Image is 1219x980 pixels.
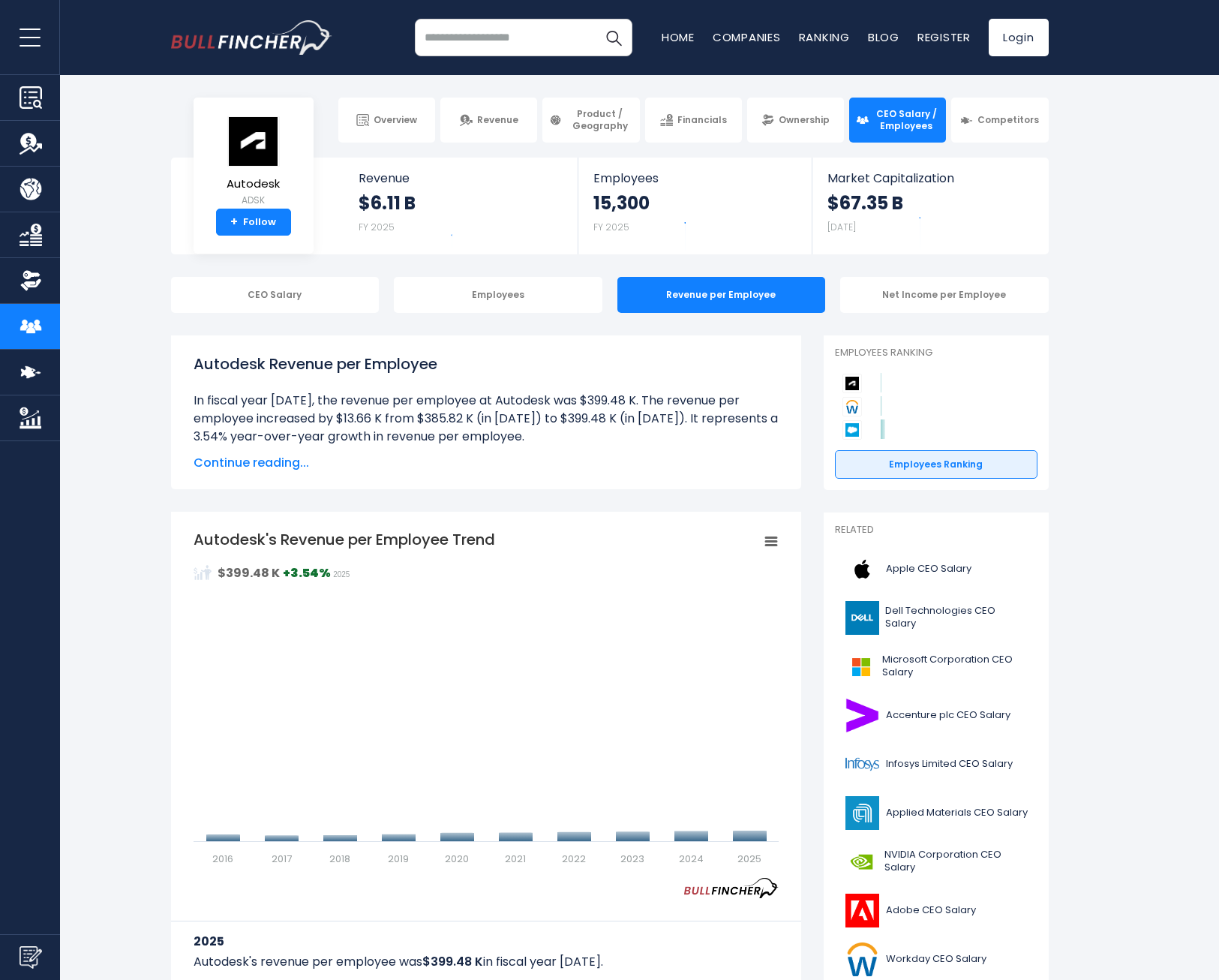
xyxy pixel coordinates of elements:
b: $399.48 K [422,953,483,970]
a: Revenue [440,98,537,143]
div: CEO Salary [171,277,380,313]
a: Employees Ranking [835,450,1037,479]
img: AAPL logo [844,552,881,586]
a: Revenue $6.11 B FY 2025 [344,158,578,254]
span: CEO Salary / Employees [873,108,939,131]
span: Ownership [779,114,830,126]
text: 2016 [212,852,233,866]
a: Go to homepage [171,20,332,55]
button: Search [595,19,632,56]
text: 2024 [678,852,703,866]
span: Accenture plc CEO Salary [886,709,1010,722]
a: Financials [645,98,742,143]
text: 2017 [271,852,291,866]
span: Overview [374,114,417,126]
text: 2019 [388,852,409,866]
p: Related [835,524,1037,537]
text: 2018 [329,852,350,866]
div: Net Income per Employee [840,277,1049,313]
a: Infosys Limited CEO Salary [835,744,1037,785]
text: 2023 [620,852,644,866]
img: ACN logo [844,699,881,732]
strong: 15,300 [593,191,650,215]
tspan: Autodesk's Revenue per Employee Trend [194,529,495,550]
text: 2025 [737,852,761,866]
a: Login [989,19,1049,56]
a: CEO Salary / Employees [849,98,946,143]
text: 2022 [562,852,586,866]
a: Adobe CEO Salary [835,890,1037,931]
strong: + [230,215,238,229]
a: Companies [713,29,781,45]
text: 2020 [445,852,469,866]
li: In fiscal year [DATE], the revenue per employee at Autodesk was $399.48 K. The revenue per employ... [194,392,779,446]
text: 2021 [505,852,526,866]
span: Product / Geography [566,108,632,131]
img: RevenuePerEmployee.svg [194,564,212,582]
span: Apple CEO Salary [886,563,971,576]
a: Autodesk ADSK [226,116,281,209]
p: Autodesk's revenue per employee was in fiscal year [DATE]. [194,953,779,971]
a: Market Capitalization $67.35 B [DATE] [812,158,1046,254]
small: [DATE] [827,221,856,233]
a: Ownership [747,98,844,143]
a: Workday CEO Salary [835,939,1037,980]
a: Register [917,29,971,45]
img: INFY logo [844,747,881,781]
img: MSFT logo [844,650,878,684]
div: Employees [394,277,602,313]
a: Dell Technologies CEO Salary [835,597,1037,639]
strong: $399.48 K [218,564,280,582]
span: Revenue [477,114,518,126]
a: Ranking [799,29,850,45]
strong: +3.54% [283,564,331,582]
a: Accenture plc CEO Salary [835,695,1037,736]
strong: $6.11 B [359,191,416,215]
strong: $67.35 B [827,191,903,215]
a: Home [662,29,695,45]
span: Financials [677,114,727,126]
a: Overview [338,98,435,143]
div: Revenue per Employee [617,277,826,313]
span: Competitors [977,114,1039,126]
a: Employees 15,300 FY 2025 [578,158,812,254]
a: NVIDIA Corporation CEO Salary [835,841,1037,882]
img: Autodesk competitors logo [842,374,862,393]
h1: Autodesk Revenue per Employee [194,353,779,375]
a: +Follow [216,209,291,236]
img: DELL logo [844,601,881,635]
span: NVIDIA Corporation CEO Salary [884,849,1028,874]
small: FY 2025 [359,221,395,233]
span: Autodesk [227,178,280,191]
p: Employees Ranking [835,347,1037,359]
img: Salesforce competitors logo [842,420,862,440]
h3: 2025 [194,932,779,951]
span: Dell Technologies CEO Salary [885,605,1028,630]
img: WDAY logo [844,942,881,976]
span: Revenue [359,171,563,185]
svg: Autodesk's Revenue per Employee Trend [194,529,779,867]
img: NVDA logo [844,845,880,879]
img: Ownership [20,269,42,292]
a: Product / Geography [542,98,639,143]
span: Adobe CEO Salary [886,904,976,917]
a: Blog [868,29,899,45]
small: FY 2025 [593,221,629,233]
a: Microsoft Corporation CEO Salary [835,646,1037,687]
span: Infosys Limited CEO Salary [886,758,1013,771]
img: ADBE logo [844,894,881,927]
span: Continue reading... [194,454,779,472]
a: Competitors [951,98,1048,143]
img: bullfincher logo [171,20,332,55]
img: AMAT logo [844,796,881,830]
span: Workday CEO Salary [886,953,986,966]
a: Apple CEO Salary [835,549,1037,590]
span: Market Capitalization [827,171,1031,185]
img: Workday competitors logo [842,397,862,416]
small: ADSK [227,194,280,207]
span: Applied Materials CEO Salary [886,807,1028,819]
span: Microsoft Corporation CEO Salary [882,654,1028,679]
span: 2025 [333,570,350,579]
a: Applied Materials CEO Salary [835,792,1037,834]
span: Employees [593,171,797,185]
